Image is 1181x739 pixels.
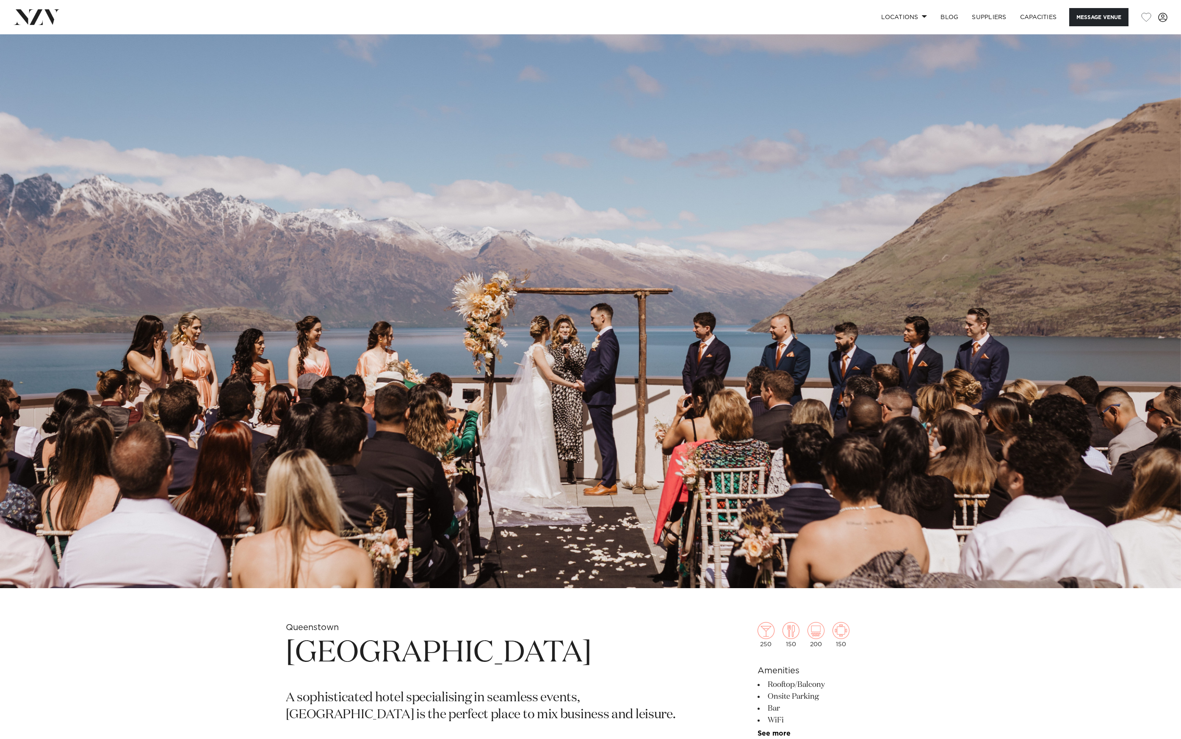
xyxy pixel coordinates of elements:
button: Message Venue [1069,8,1128,26]
a: Capacities [1013,8,1064,26]
img: meeting.png [833,622,849,639]
h6: Amenities [758,664,896,677]
div: 250 [758,622,774,647]
li: Bar [758,703,896,714]
div: 150 [783,622,799,647]
img: theatre.png [808,622,824,639]
li: WiFi [758,714,896,726]
div: 200 [808,622,824,647]
a: Locations [874,8,934,26]
p: A sophisticated hotel specialising in seamless events, [GEOGRAPHIC_DATA] is the perfect place to ... [286,690,697,724]
a: SUPPLIERS [965,8,1013,26]
h1: [GEOGRAPHIC_DATA] [286,634,697,673]
img: dining.png [783,622,799,639]
li: Rooftop/Balcony [758,679,896,691]
div: 150 [833,622,849,647]
img: cocktail.png [758,622,774,639]
small: Queenstown [286,623,339,632]
img: nzv-logo.png [14,9,60,25]
a: BLOG [934,8,965,26]
li: Onsite Parking [758,691,896,703]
